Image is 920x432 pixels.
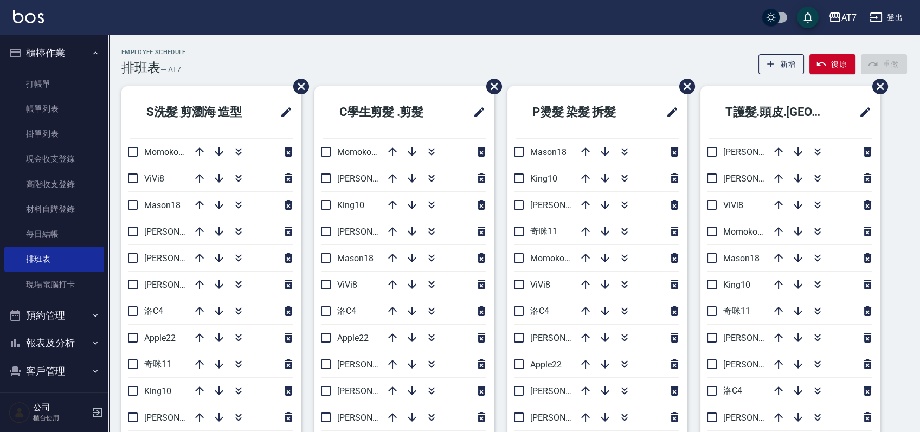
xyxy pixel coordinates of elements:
[337,386,409,396] span: [PERSON_NAME] 5
[144,386,171,396] span: King10
[160,64,181,75] h6: — AT7
[323,93,453,132] h2: C學生剪髮 .剪髮
[130,93,266,132] h2: S洗髮 剪瀏海 造型
[337,359,407,370] span: [PERSON_NAME]2
[144,200,181,210] span: Mason18
[723,333,793,343] span: [PERSON_NAME]6
[723,200,743,210] span: ViVi8
[530,412,600,423] span: [PERSON_NAME]9
[530,386,602,396] span: [PERSON_NAME] 5
[144,306,163,316] span: 洛C4
[516,93,646,132] h2: P燙髮 染髮 拆髮
[4,172,104,197] a: 高階收支登錄
[530,280,550,290] span: ViVi8
[723,253,760,263] span: Mason18
[4,385,104,413] button: 員工及薪資
[121,49,186,56] h2: Employee Schedule
[144,253,216,263] span: [PERSON_NAME] 5
[337,147,381,157] span: Momoko12
[337,306,356,316] span: 洛C4
[144,359,171,369] span: 奇咪11
[4,121,104,146] a: 掛單列表
[337,280,357,290] span: ViVi8
[659,99,679,125] span: 修改班表的標題
[4,197,104,222] a: 材料自購登錄
[797,7,819,28] button: save
[709,93,845,132] h2: T護髮.頭皮.[GEOGRAPHIC_DATA]
[466,99,486,125] span: 修改班表的標題
[144,412,214,423] span: [PERSON_NAME]9
[4,39,104,67] button: 櫃檯作業
[4,146,104,171] a: 現金收支登錄
[478,70,504,102] span: 刪除班表
[144,333,176,343] span: Apple22
[144,173,164,184] span: ViVi8
[723,280,750,290] span: King10
[530,200,600,210] span: [PERSON_NAME]7
[4,357,104,385] button: 客戶管理
[337,253,374,263] span: Mason18
[4,329,104,357] button: 報表及分析
[144,280,214,290] span: [PERSON_NAME]6
[144,227,214,237] span: [PERSON_NAME]2
[13,10,44,23] img: Logo
[723,227,767,237] span: Momoko12
[530,333,600,343] span: [PERSON_NAME]2
[852,99,872,125] span: 修改班表的標題
[723,359,793,370] span: [PERSON_NAME]9
[33,402,88,413] h5: 公司
[809,54,855,74] button: 復原
[530,147,567,157] span: Mason18
[530,173,557,184] span: King10
[530,306,549,316] span: 洛C4
[285,70,311,102] span: 刪除班表
[864,70,890,102] span: 刪除班表
[337,227,407,237] span: [PERSON_NAME]6
[337,412,407,423] span: [PERSON_NAME]7
[4,96,104,121] a: 帳單列表
[337,173,407,184] span: [PERSON_NAME]9
[865,8,907,28] button: 登出
[337,333,369,343] span: Apple22
[758,54,805,74] button: 新增
[530,226,557,236] span: 奇咪11
[671,70,697,102] span: 刪除班表
[33,413,88,423] p: 櫃台使用
[723,412,793,423] span: [PERSON_NAME]7
[337,200,364,210] span: King10
[4,272,104,297] a: 現場電腦打卡
[530,359,562,370] span: Apple22
[273,99,293,125] span: 修改班表的標題
[4,301,104,330] button: 預約管理
[4,72,104,96] a: 打帳單
[144,147,188,157] span: Momoko12
[4,247,104,272] a: 排班表
[723,306,750,316] span: 奇咪11
[824,7,861,29] button: AT7
[723,173,795,184] span: [PERSON_NAME] 5
[121,60,160,75] h3: 排班表
[723,147,793,157] span: [PERSON_NAME]2
[530,253,574,263] span: Momoko12
[4,222,104,247] a: 每日結帳
[9,402,30,423] img: Person
[841,11,857,24] div: AT7
[723,385,742,396] span: 洛C4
